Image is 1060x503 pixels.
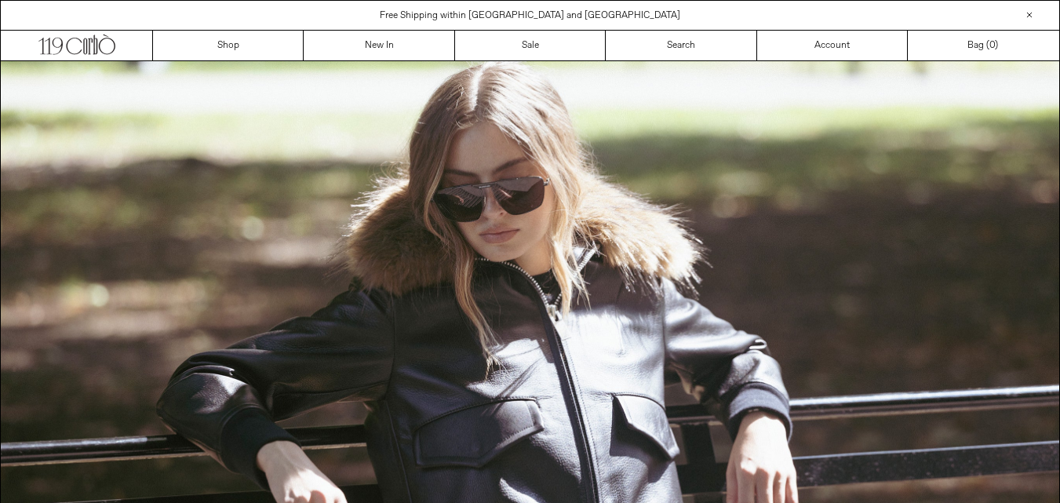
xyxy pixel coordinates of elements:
[153,31,304,60] a: Shop
[380,9,680,22] a: Free Shipping within [GEOGRAPHIC_DATA] and [GEOGRAPHIC_DATA]
[757,31,908,60] a: Account
[908,31,1058,60] a: Bag ()
[989,39,995,52] span: 0
[455,31,606,60] a: Sale
[304,31,454,60] a: New In
[989,38,998,53] span: )
[606,31,756,60] a: Search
